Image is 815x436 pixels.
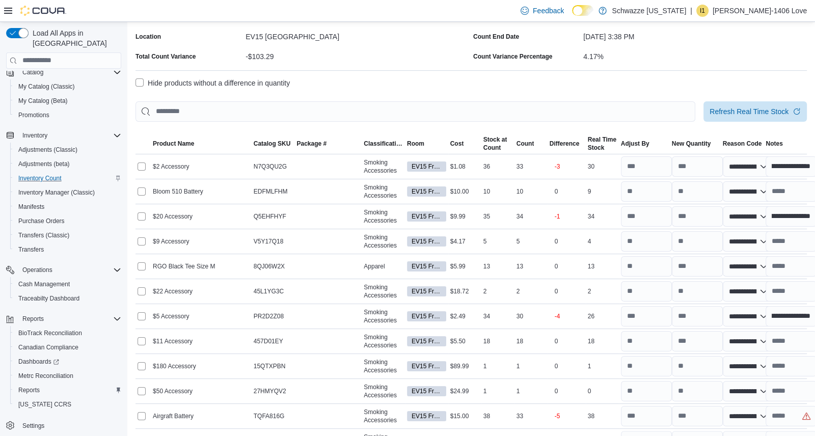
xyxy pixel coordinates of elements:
span: EV15 Front Room [407,211,446,222]
span: Traceabilty Dashboard [18,294,79,303]
button: Promotions [10,108,125,122]
button: Count [514,138,548,150]
span: Inventory Count [14,172,121,184]
span: Feedback [533,6,564,16]
span: Inventory [18,129,121,142]
span: EV15 Front Room [407,186,446,197]
a: BioTrack Reconciliation [14,327,86,339]
button: BioTrack Reconciliation [10,326,125,340]
span: Count [517,140,534,148]
button: Adjustments (beta) [10,157,125,171]
input: Dark Mode [572,5,593,16]
span: Load All Apps in [GEOGRAPHIC_DATA] [29,28,121,48]
div: 30 [586,160,619,173]
span: Cash Management [14,278,121,290]
span: My Catalog (Beta) [18,97,68,105]
button: Transfers (Classic) [10,228,125,242]
span: Airgraft Battery [153,412,194,420]
div: 13 [514,260,548,272]
p: [PERSON_NAME]-1406 Love [713,5,807,17]
div: 13 [586,260,619,272]
div: Apparel [362,260,405,272]
div: 30 [514,310,548,322]
span: I1 [700,5,705,17]
button: Settings [2,418,125,432]
div: 0 [586,385,619,397]
button: Metrc Reconciliation [10,369,125,383]
div: Stock at [483,135,507,144]
div: -$103.29 [246,48,469,61]
div: Smoking Accessories [362,356,405,376]
span: My Catalog (Classic) [18,83,75,91]
div: Smoking Accessories [362,181,405,202]
span: Inventory Count [18,174,62,182]
div: Isaac-1406 Love [696,5,709,17]
div: 1 [514,385,548,397]
div: 5 [514,235,548,248]
div: Smoking Accessories [362,156,405,177]
a: Dashboards [10,355,125,369]
div: 9 [586,185,619,198]
span: Reason Code [723,140,762,148]
span: Metrc Reconciliation [14,370,121,382]
button: Package # [294,138,362,150]
button: Reports [10,383,125,397]
a: My Catalog (Beta) [14,95,72,107]
span: [US_STATE] CCRS [18,400,71,408]
span: Transfers [14,243,121,256]
span: $20 Accessory [153,212,193,221]
span: Adjustments (beta) [14,158,121,170]
span: Manifests [14,201,121,213]
button: Room [405,138,448,150]
span: My Catalog (Classic) [14,80,121,93]
button: My Catalog (Classic) [10,79,125,94]
label: Count End Date [473,33,519,41]
span: PR2D2Z08 [254,312,284,320]
span: Stock at Count [483,135,507,152]
a: Dashboards [14,356,63,368]
div: $4.17 [448,235,481,248]
div: 4 [586,235,619,248]
button: Inventory [18,129,51,142]
div: Count Variance Percentage [473,52,552,61]
span: Promotions [14,109,121,121]
span: EV15 Front Room [407,411,446,421]
span: 15QTXPBN [254,362,286,370]
div: 10 [481,185,514,198]
span: EV15 Front Room [412,387,442,396]
button: Inventory Count [10,171,125,185]
span: Adjustments (Classic) [18,146,77,154]
div: 35 [481,210,514,223]
span: EV15 Front Room [412,237,442,246]
p: 0 [555,387,558,395]
a: Settings [18,420,48,432]
span: V5Y17Q18 [254,237,284,246]
div: $9.99 [448,210,481,223]
div: 13 [481,260,514,272]
span: Room [407,140,424,148]
div: $10.00 [448,185,481,198]
div: Smoking Accessories [362,406,405,426]
span: Operations [22,266,52,274]
div: EV15 [GEOGRAPHIC_DATA] [246,29,469,41]
span: Classification [364,140,403,148]
p: -5 [555,412,560,420]
span: Cash Management [18,280,70,288]
span: N7Q3QU2G [254,162,287,171]
span: EV15 Front Room [407,361,446,371]
span: Purchase Orders [14,215,121,227]
button: Refresh Real Time Stock [703,101,807,122]
div: 1 [481,360,514,372]
button: Operations [2,263,125,277]
div: Smoking Accessories [362,206,405,227]
span: Q5EHFHYF [254,212,286,221]
div: Smoking Accessories [362,331,405,351]
span: Purchase Orders [18,217,65,225]
button: Classification [362,138,405,150]
a: [US_STATE] CCRS [14,398,75,411]
a: Metrc Reconciliation [14,370,77,382]
div: [DATE] 3:38 PM [583,29,807,41]
span: Product Name [153,140,194,148]
button: Cost [448,138,481,150]
p: -3 [555,162,560,171]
